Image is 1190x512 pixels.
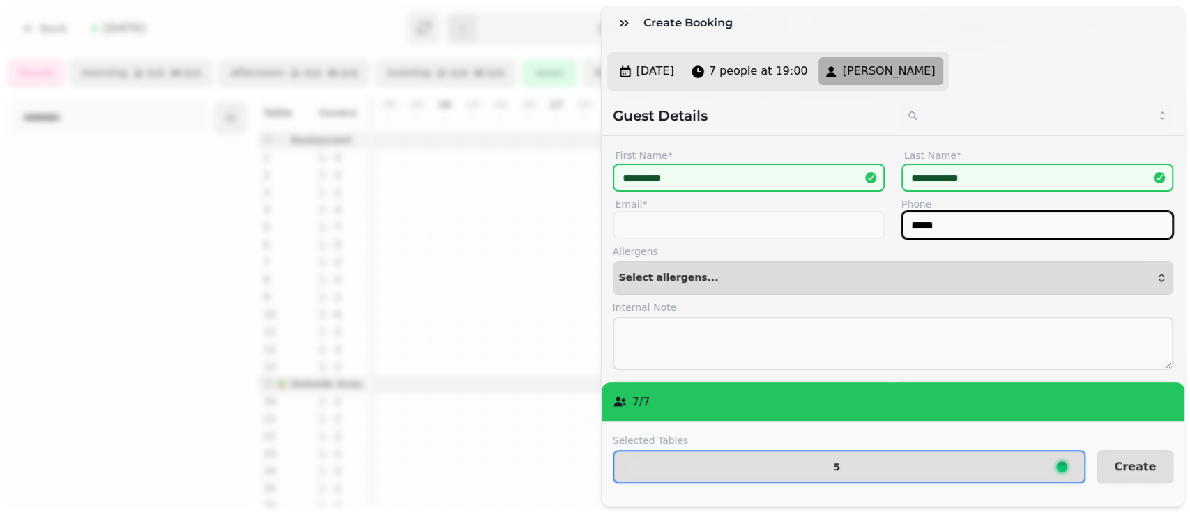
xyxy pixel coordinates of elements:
button: Select allergens... [613,261,1174,295]
button: 5 [613,450,1086,483]
label: Selected Tables [613,433,1086,447]
h2: Guest Details [613,106,887,125]
span: Create [1114,461,1156,472]
span: 7 people at 19:00 [709,63,808,79]
label: Internal Note [613,300,1174,314]
p: 7 / 7 [632,394,650,410]
h3: Create Booking [643,15,738,31]
label: Phone [901,197,1173,211]
label: Allergens [613,245,1174,258]
span: [PERSON_NAME] [842,63,935,79]
span: [DATE] [636,63,674,79]
span: Select allergens... [619,272,719,284]
label: Email* [613,197,885,211]
label: Last Name* [901,147,1173,164]
button: Create [1097,450,1173,483]
p: 5 [833,462,840,472]
label: First Name* [613,147,885,164]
